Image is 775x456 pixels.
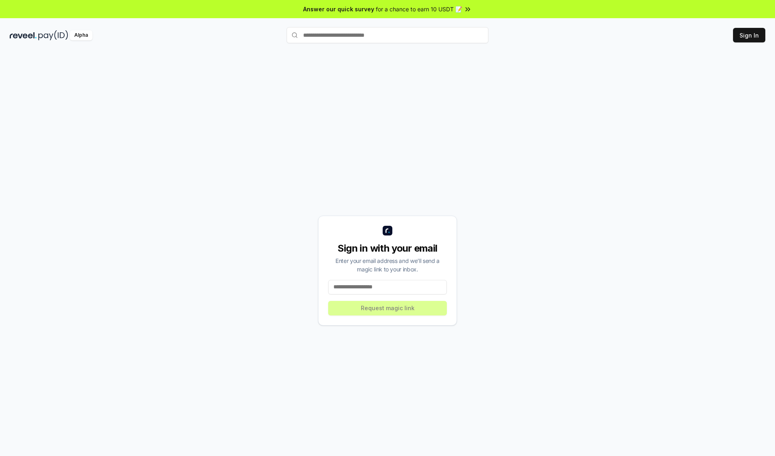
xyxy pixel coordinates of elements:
span: Answer our quick survey [303,5,374,13]
img: pay_id [38,30,68,40]
button: Sign In [733,28,765,42]
img: reveel_dark [10,30,37,40]
div: Alpha [70,30,92,40]
span: for a chance to earn 10 USDT 📝 [376,5,462,13]
div: Enter your email address and we’ll send a magic link to your inbox. [328,256,447,273]
img: logo_small [383,226,392,235]
div: Sign in with your email [328,242,447,255]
